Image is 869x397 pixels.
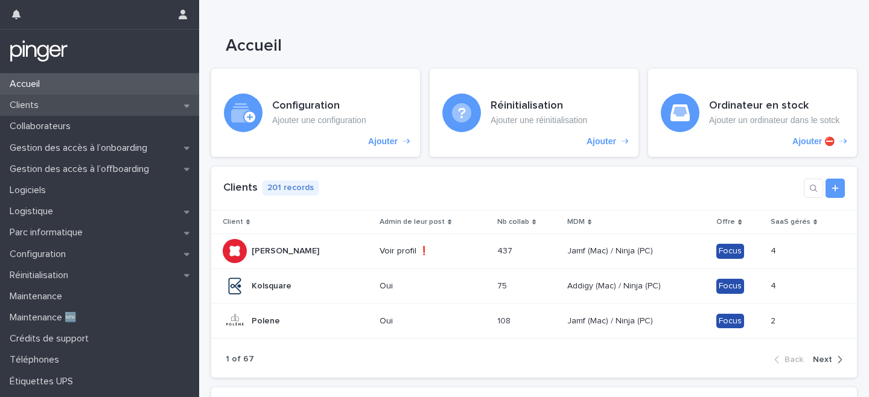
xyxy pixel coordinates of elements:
p: Kolsquare [252,279,294,291]
p: Client [223,215,243,229]
div: Focus [716,314,744,329]
p: 75 [497,279,509,291]
tr: PolenePolene Oui108108 Jamf (Mac) / Ninja (PC)Jamf (Mac) / Ninja (PC) Focus22 [211,303,857,338]
p: 4 [771,244,778,256]
tr: [PERSON_NAME][PERSON_NAME] Voir profil ❗437437 Jamf (Mac) / Ninja (PC)Jamf (Mac) / Ninja (PC) Foc... [211,233,857,268]
div: Focus [716,279,744,294]
span: Next [813,355,832,364]
p: 2 [771,314,778,326]
p: 437 [497,244,515,256]
p: Ajouter ⛔️ [792,136,835,147]
h3: Configuration [272,100,366,113]
h3: Ordinateur en stock [709,100,839,113]
p: Gestion des accès à l’offboarding [5,164,159,175]
p: Accueil [5,78,49,90]
h3: Réinitialisation [491,100,587,113]
p: Offre [716,215,735,229]
p: [PERSON_NAME] [252,244,322,256]
p: Ajouter une configuration [272,115,366,125]
p: SaaS gérés [771,215,810,229]
img: mTgBEunGTSyRkCgitkcU [10,39,68,63]
p: Clients [5,100,48,111]
a: Clients [223,182,258,193]
p: Réinitialisation [5,270,78,281]
p: Téléphones [5,354,69,366]
p: Oui [380,281,480,291]
p: Oui [380,316,480,326]
h1: Accueil [226,36,813,57]
p: Ajouter [368,136,398,147]
p: Crédits de support [5,333,98,345]
p: Étiquettes UPS [5,376,83,387]
p: Ajouter une réinitialisation [491,115,587,125]
p: Addigy (Mac) / Ninja (PC) [567,279,663,291]
p: Logiciels [5,185,56,196]
button: Next [808,354,842,365]
p: Voir profil ❗ [380,246,480,256]
p: Collaborateurs [5,121,80,132]
a: Ajouter [211,69,420,157]
span: Back [785,355,803,364]
p: Ajouter un ordinateur dans le sotck [709,115,839,125]
p: Jamf (Mac) / Ninja (PC) [567,244,655,256]
p: MDM [567,215,585,229]
p: Gestion des accès à l’onboarding [5,142,157,154]
a: Add new record [826,179,845,198]
p: Ajouter [587,136,616,147]
a: Ajouter [430,69,638,157]
p: 4 [771,279,778,291]
p: 1 of 67 [226,354,254,364]
p: Jamf (Mac) / Ninja (PC) [567,314,655,326]
button: Back [774,354,808,365]
a: Ajouter ⛔️ [648,69,857,157]
p: Parc informatique [5,227,92,238]
p: Admin de leur post [380,215,445,229]
p: Logistique [5,206,63,217]
p: Configuration [5,249,75,260]
tr: KolsquareKolsquare Oui7575 Addigy (Mac) / Ninja (PC)Addigy (Mac) / Ninja (PC) Focus44 [211,268,857,303]
p: Maintenance [5,291,72,302]
p: 108 [497,314,513,326]
p: Maintenance 🆕 [5,312,86,323]
p: 201 records [263,180,319,195]
p: Nb collab [497,215,529,229]
div: Focus [716,244,744,259]
p: Polene [252,314,282,326]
